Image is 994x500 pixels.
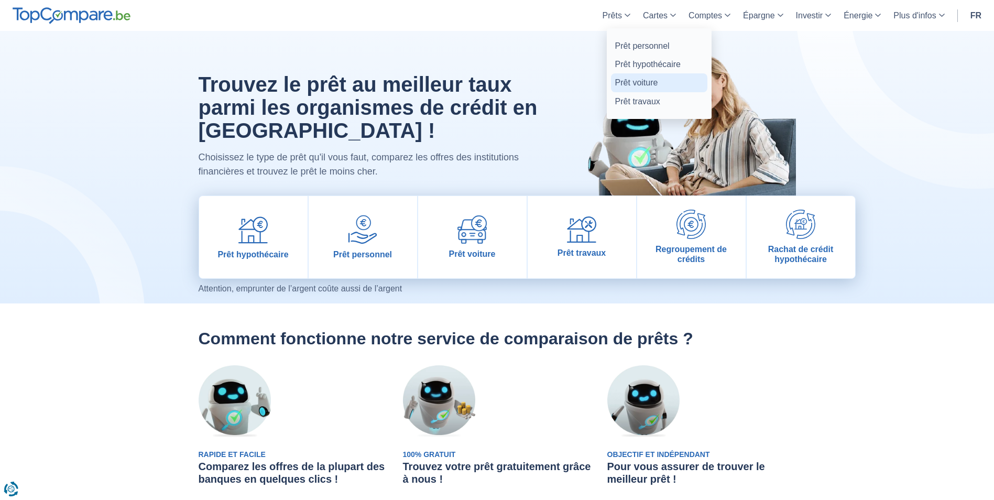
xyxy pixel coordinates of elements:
img: Prêt personnel [348,215,377,244]
img: Regroupement de crédits [676,210,706,239]
h3: Trouvez votre prêt gratuitement grâce à nous ! [403,460,592,485]
span: Rachat de crédit hypothécaire [751,244,851,264]
img: TopCompare [13,7,130,24]
a: Regroupement de crédits [637,196,746,278]
a: Prêt personnel [309,196,417,278]
img: image-hero [565,31,796,233]
h1: Trouvez le prêt au meilleur taux parmi les organismes de crédit en [GEOGRAPHIC_DATA] ! [199,73,541,142]
span: Prêt personnel [333,249,392,259]
a: Prêt travaux [611,92,707,111]
a: Prêt personnel [611,37,707,55]
img: Rapide et Facile [199,365,271,438]
h3: Comparez les offres de la plupart des banques en quelques clics ! [199,460,387,485]
a: Prêt travaux [528,196,636,278]
a: Rachat de crédit hypothécaire [747,196,855,278]
h2: Comment fonctionne notre service de comparaison de prêts ? [199,329,796,349]
a: Prêt hypothécaire [199,196,308,278]
span: 100% Gratuit [403,450,456,459]
span: Prêt travaux [558,248,606,258]
a: Prêt voiture [611,73,707,92]
p: Choisissez le type de prêt qu'il vous faut, comparez les offres des institutions financières et t... [199,150,541,179]
span: Prêt voiture [449,249,496,259]
a: Prêt voiture [418,196,527,278]
span: Regroupement de crédits [641,244,741,264]
a: Prêt hypothécaire [611,55,707,73]
span: Objectif et Indépendant [607,450,710,459]
img: Objectif et Indépendant [607,365,680,438]
span: Prêt hypothécaire [217,249,288,259]
img: 100% Gratuit [403,365,475,438]
span: Rapide et Facile [199,450,266,459]
img: Prêt travaux [567,216,596,243]
img: Prêt hypothécaire [238,215,268,244]
img: Rachat de crédit hypothécaire [786,210,815,239]
h3: Pour vous assurer de trouver le meilleur prêt ! [607,460,796,485]
img: Prêt voiture [457,215,487,244]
